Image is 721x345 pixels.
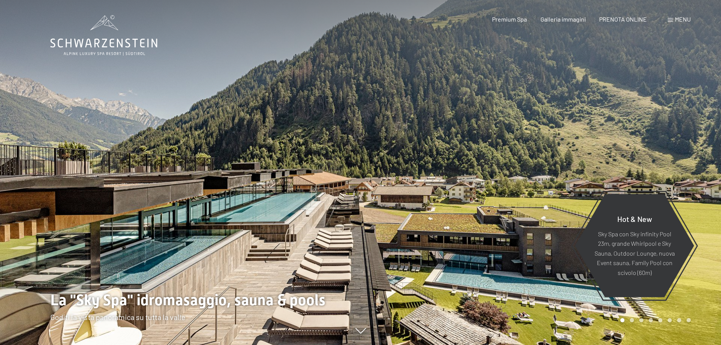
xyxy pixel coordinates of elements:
div: Carousel Page 3 [639,318,643,322]
div: Carousel Pagination [618,318,691,322]
a: PRENOTA ONLINE [599,16,647,23]
div: Carousel Page 7 [677,318,681,322]
div: Carousel Page 2 [630,318,634,322]
a: Hot & New Sky Spa con Sky infinity Pool 23m, grande Whirlpool e Sky Sauna, Outdoor Lounge, nuova ... [575,194,695,298]
span: Hot & New [617,214,652,223]
a: Premium Spa [492,16,527,23]
div: Carousel Page 5 [658,318,662,322]
a: Galleria immagini [540,16,586,23]
div: Carousel Page 4 [649,318,653,322]
div: Carousel Page 1 (Current Slide) [620,318,624,322]
div: Carousel Page 6 [668,318,672,322]
span: Menu [675,16,691,23]
p: Sky Spa con Sky infinity Pool 23m, grande Whirlpool e Sky Sauna, Outdoor Lounge, nuova Event saun... [593,229,676,277]
div: Carousel Page 8 [687,318,691,322]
